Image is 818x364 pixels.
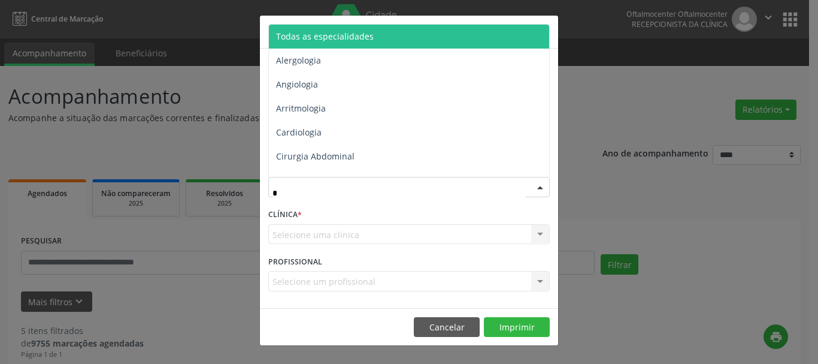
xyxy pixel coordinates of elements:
[276,55,321,66] span: Alergologia
[534,16,558,45] button: Close
[268,206,302,224] label: CLÍNICA
[276,151,355,162] span: Cirurgia Abdominal
[414,317,480,338] button: Cancelar
[276,175,381,186] span: Cirurgia Cabeça e Pescoço
[276,127,322,138] span: Cardiologia
[268,252,322,271] label: PROFISSIONAL
[484,317,550,338] button: Imprimir
[276,31,374,42] span: Todas as especialidades
[276,79,318,90] span: Angiologia
[268,24,405,40] h5: Relatório de agendamentos
[276,103,326,114] span: Arritmologia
